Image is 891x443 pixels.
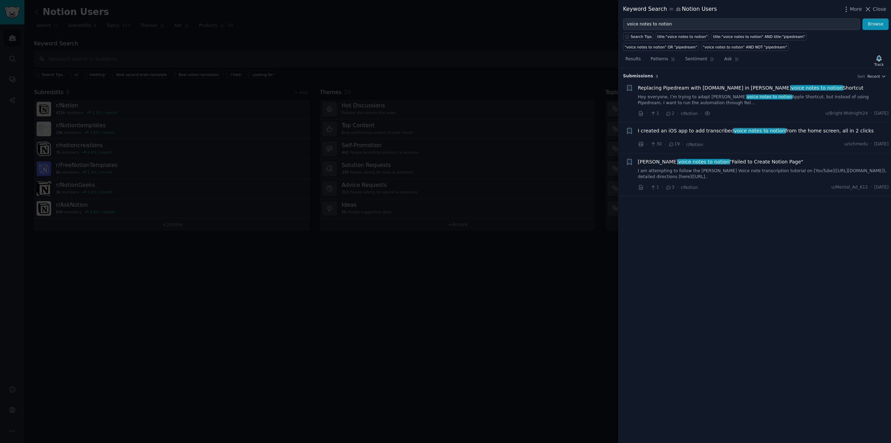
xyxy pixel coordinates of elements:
a: "voice notes to notion" AND NOT "pipedream" [701,43,789,51]
span: 30 [650,141,662,147]
span: · [646,141,648,148]
a: "voice notes to notion" OR "pipedream" [623,43,699,51]
button: Track [872,53,886,68]
button: More [843,6,862,13]
span: · [662,110,663,117]
div: title:"voice notes to notion" AND title:"pipedream" [713,34,805,39]
span: 3 [665,184,674,191]
span: r/Notion [686,142,703,147]
span: Patterns [650,56,668,62]
a: title:"voice notes to notion" AND title:"pipedream" [711,32,807,40]
span: · [682,141,684,148]
a: I created an iOS app to add transcribedvoice notes to notionfrom the home screen, all in 2 clicks [638,127,874,135]
div: "voice notes to notion" OR "pipedream" [625,45,697,49]
span: [DATE] [874,184,889,191]
span: Close [873,6,886,13]
div: "voice notes to notion" AND NOT "pipedream" [703,45,787,49]
a: Ask [722,54,742,68]
span: · [870,110,872,117]
span: · [677,110,678,117]
span: · [870,184,872,191]
button: Close [864,6,886,13]
a: Hey everyone, I’m trying to adapt [PERSON_NAME]voice notes to notionApple Shortcut, but instead o... [638,94,889,106]
span: 1 [650,110,659,117]
span: Submission s [623,73,653,79]
span: More [850,6,862,13]
button: Search Tips [623,32,653,40]
span: Recent [867,74,880,79]
span: · [870,141,872,147]
span: · [646,184,648,191]
button: Browse [862,18,889,30]
div: Sort [858,74,865,79]
span: I created an iOS app to add transcribed from the home screen, all in 2 clicks [638,127,874,135]
span: 2 [665,110,674,117]
span: Results [625,56,641,62]
span: voice notes to notion [791,85,843,91]
span: · [664,141,666,148]
div: Track [874,62,884,67]
span: [DATE] [874,141,889,147]
span: in [669,6,673,13]
a: title:"voice notes to notion" [656,32,709,40]
span: u/Mental_Ad_612 [831,184,868,191]
span: [PERSON_NAME] "Failed to Create Notion Page" [638,158,803,166]
span: Sentiment [685,56,707,62]
span: u/Bright-Midnight24 [825,110,868,117]
span: r/Notion [681,185,698,190]
a: Replacing Pipedream with [DOMAIN_NAME] in [PERSON_NAME]voice notes to notionShortcut [638,84,864,92]
span: · [662,184,663,191]
div: Keyword Search Notion Users [623,5,717,14]
span: · [700,110,702,117]
span: · [646,110,648,117]
a: [PERSON_NAME]voice notes to notion"Failed to Create Notion Page" [638,158,803,166]
span: r/Notion [681,111,698,116]
span: [DATE] [874,110,889,117]
a: I am attempting to follow the [PERSON_NAME] Voice note transcription tutorial on [YouTube]([URL][... [638,168,889,180]
button: Recent [867,74,886,79]
span: Replacing Pipedream with [DOMAIN_NAME] in [PERSON_NAME] Shortcut [638,84,864,92]
span: voice notes to notion [746,94,793,99]
a: Sentiment [683,54,717,68]
span: 1 [650,184,659,191]
span: voice notes to notion [733,128,786,133]
span: 19 [668,141,680,147]
span: 3 [656,74,658,78]
span: voice notes to notion [678,159,730,165]
span: · [677,184,678,191]
span: u/schmedu [844,141,868,147]
a: Patterns [648,54,678,68]
input: Try a keyword related to your business [623,18,860,30]
span: Search Tips [631,34,652,39]
div: title:"voice notes to notion" [657,34,708,39]
span: Ask [724,56,732,62]
a: Results [623,54,643,68]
